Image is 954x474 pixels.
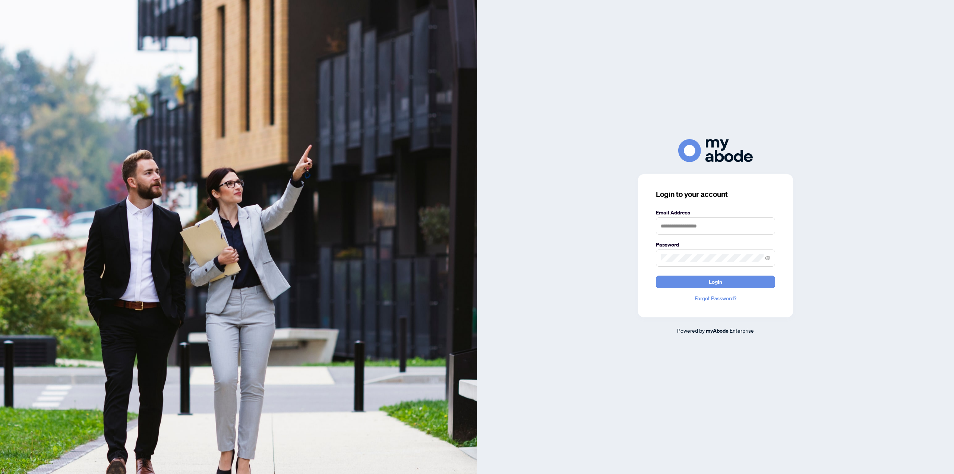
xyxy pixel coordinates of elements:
span: eye-invisible [765,255,770,261]
a: myAbode [706,327,729,335]
label: Email Address [656,208,775,217]
img: ma-logo [678,139,753,162]
a: Forgot Password? [656,294,775,302]
span: Powered by [677,327,705,334]
span: Login [709,276,722,288]
span: Enterprise [730,327,754,334]
button: Login [656,276,775,288]
h3: Login to your account [656,189,775,200]
label: Password [656,241,775,249]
